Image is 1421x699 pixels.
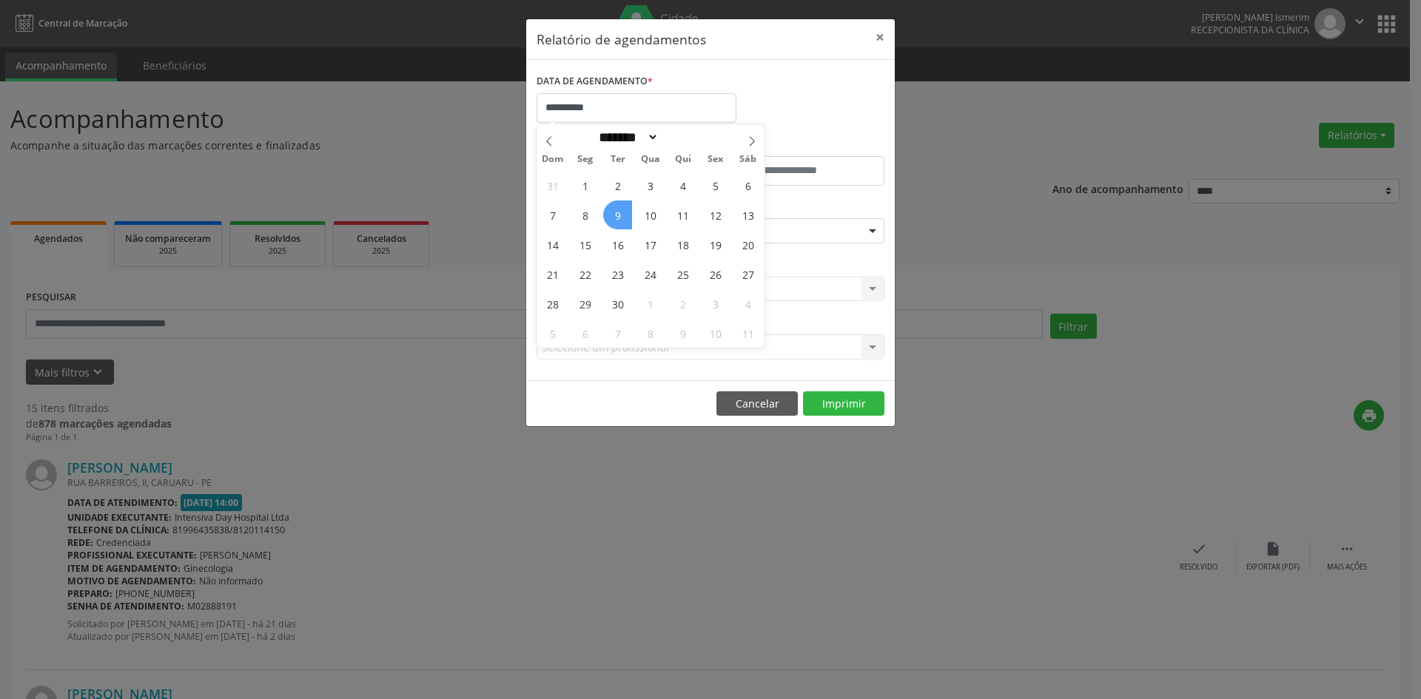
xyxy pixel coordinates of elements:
h5: Relatório de agendamentos [537,30,706,49]
span: Setembro 22, 2025 [571,260,599,288]
label: DATA DE AGENDAMENTO [537,70,653,93]
button: Close [865,19,895,55]
span: Outubro 5, 2025 [538,319,567,348]
span: Setembro 14, 2025 [538,230,567,259]
span: Setembro 19, 2025 [701,230,730,259]
span: Setembro 15, 2025 [571,230,599,259]
span: Setembro 24, 2025 [636,260,665,288]
span: Setembro 27, 2025 [733,260,762,288]
button: Cancelar [716,391,798,416]
span: Setembro 20, 2025 [733,230,762,259]
span: Outubro 8, 2025 [636,319,665,348]
span: Outubro 4, 2025 [733,289,762,318]
span: Outubro 11, 2025 [733,319,762,348]
span: Setembro 26, 2025 [701,260,730,288]
span: Setembro 29, 2025 [571,289,599,318]
span: Outubro 6, 2025 [571,319,599,348]
span: Agosto 31, 2025 [538,171,567,200]
span: Setembro 4, 2025 [668,171,697,200]
span: Setembro 18, 2025 [668,230,697,259]
span: Setembro 30, 2025 [603,289,632,318]
span: Setembro 16, 2025 [603,230,632,259]
span: Qua [634,155,667,164]
span: Sex [699,155,732,164]
span: Outubro 2, 2025 [668,289,697,318]
span: Qui [667,155,699,164]
span: Setembro 23, 2025 [603,260,632,288]
select: Month [594,129,659,145]
span: Outubro 1, 2025 [636,289,665,318]
span: Setembro 13, 2025 [733,200,762,229]
span: Outubro 7, 2025 [603,319,632,348]
span: Ter [602,155,634,164]
span: Setembro 6, 2025 [733,171,762,200]
label: ATÉ [714,133,884,156]
span: Setembro 2, 2025 [603,171,632,200]
span: Setembro 17, 2025 [636,230,665,259]
span: Setembro 10, 2025 [636,200,665,229]
button: Imprimir [803,391,884,416]
span: Outubro 9, 2025 [668,319,697,348]
span: Seg [569,155,602,164]
span: Outubro 3, 2025 [701,289,730,318]
span: Dom [537,155,569,164]
input: Year [659,129,708,145]
span: Setembro 11, 2025 [668,200,697,229]
span: Setembro 12, 2025 [701,200,730,229]
span: Setembro 21, 2025 [538,260,567,288]
span: Setembro 28, 2025 [538,289,567,318]
span: Setembro 9, 2025 [603,200,632,229]
span: Setembro 5, 2025 [701,171,730,200]
span: Setembro 3, 2025 [636,171,665,200]
span: Outubro 10, 2025 [701,319,730,348]
span: Setembro 1, 2025 [571,171,599,200]
span: Setembro 8, 2025 [571,200,599,229]
span: Setembro 25, 2025 [668,260,697,288]
span: Sáb [732,155,765,164]
span: Setembro 7, 2025 [538,200,567,229]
